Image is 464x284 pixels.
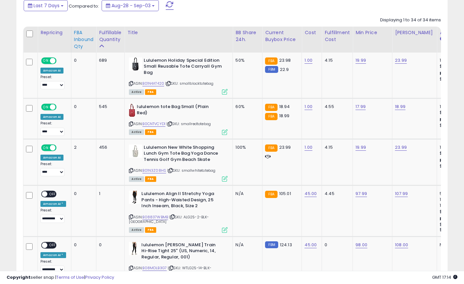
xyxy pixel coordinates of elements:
a: 23.99 [395,57,407,64]
b: Lululemon Align II Stretchy Yoga Pants - High-Waisted Design, 25 Inch Inseam, Black, Size 2 [141,191,221,211]
a: B01N4AT420 [142,81,164,86]
div: [PERSON_NAME] [395,29,434,36]
div: 689 [99,57,119,63]
span: | SKU: smallwhitetotebag [167,168,215,173]
span: 124.13 [280,242,292,248]
span: All listings currently available for purchase on Amazon [129,176,144,182]
a: 1.00 [305,144,312,151]
span: | SKU: smallredtotebag [166,121,211,126]
span: FBA [145,89,156,95]
div: ASIN: [129,57,228,94]
div: ASIN: [129,242,228,283]
div: Min Price [355,29,389,36]
span: Compared to: [69,3,99,9]
a: Privacy Policy [85,274,114,280]
div: N/A [235,191,257,197]
span: 23.98 [279,57,291,63]
a: 18.99 [395,103,405,110]
div: Fulfillment Cost [325,29,350,43]
a: Terms of Use [56,274,84,280]
span: All listings currently available for purchase on Amazon [129,129,144,135]
div: 60% [235,104,257,110]
span: FBA [145,176,156,182]
div: ASIN: [129,104,228,134]
img: 31lx4JaHA+L._SL40_.jpg [129,242,140,255]
div: N/A [235,242,257,248]
span: Last 7 Days [34,2,60,9]
div: Repricing [40,29,68,36]
div: Preset: [40,162,66,177]
div: Fulfillable Quantity [99,29,122,43]
b: lululemon [PERSON_NAME] Train Hi-Rise Tight 25" (US, Numeric, 14, Regular, Regular, 001) [141,242,221,262]
img: 31Yd0oAH4JL._SL40_.jpg [129,144,142,158]
div: Amazon AI * [40,252,66,258]
div: Preset: [40,208,66,223]
img: 41iTj6KP04L._SL40_.jpg [129,104,135,117]
a: 19.99 [355,144,366,151]
span: | SKU: smallblacktotebag [165,81,213,86]
div: 0 [99,242,119,248]
div: 0 [325,242,348,248]
div: Preset: [40,75,66,90]
div: 4.55 [325,104,348,110]
div: Amazon AI [40,114,63,120]
small: FBA [265,144,277,152]
div: 4.15 [325,57,348,63]
a: 23.99 [395,144,407,151]
span: OFF [47,242,58,248]
a: 1.00 [305,57,312,64]
a: 19.99 [355,57,366,64]
span: 2025-09-11 17:14 GMT [432,274,457,280]
div: FBA inbound Qty [74,29,94,50]
span: 18.94 [279,103,290,110]
small: FBA [265,104,277,111]
b: Lululemon Holiday Special Edition Small Reusable Tote Carryall Gym Bag [144,57,224,77]
div: Amazon AI [40,68,63,74]
b: Lululemon New White Shopping Lunch Gym Tote Bag Yoga Dance Tennis Golf Gym Beach Skate [144,144,224,164]
div: 4.45 [325,191,348,197]
span: 18.99 [279,113,290,119]
a: 97.99 [355,190,367,197]
small: FBA [265,113,277,120]
div: ASIN: [129,144,228,181]
div: Current Buybox Price [265,29,299,43]
div: 545 [99,104,119,110]
strong: Copyright [7,274,31,280]
div: Title [127,29,230,36]
div: Amazon AI [40,155,63,161]
span: 22.9 [280,66,289,73]
a: B0CNTVCYD1 [142,121,165,127]
div: seller snap | | [7,274,114,281]
span: | SKU: ALG25-2-BLK-[GEOGRAPHIC_DATA] [129,214,209,224]
span: ON [42,58,50,63]
a: 1.00 [305,103,312,110]
div: Cost [305,29,319,36]
img: 31UHBhCAC8L._SL40_.jpg [129,191,140,204]
div: 0 [74,57,91,63]
a: B08837WBMB [142,214,168,220]
a: 107.99 [395,190,408,197]
span: OFF [47,191,58,197]
span: OFF [56,104,66,110]
span: All listings currently available for purchase on Amazon [129,227,144,233]
div: 0 [74,104,91,110]
small: FBM [265,241,278,248]
div: 50% [235,57,257,63]
div: Preset: [40,259,66,274]
div: Amazon AI * [40,201,66,207]
a: 17.99 [355,103,366,110]
div: ASIN: [129,191,228,232]
div: 456 [99,144,119,150]
a: 108.00 [395,242,408,248]
small: Amazon Fees. [440,36,444,42]
span: OFF [56,58,66,63]
div: Preset: [40,121,66,136]
div: 4.15 [325,144,348,150]
span: ON [42,145,50,150]
b: lululemon tote Bag Small (Plain Red) [137,104,217,118]
span: OFF [56,145,66,150]
img: 31LpL03F54L._SL40_.jpg [129,57,142,71]
div: Displaying 1 to 34 of 34 items [380,17,441,23]
div: BB Share 24h. [235,29,259,43]
div: 0 [74,242,91,248]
